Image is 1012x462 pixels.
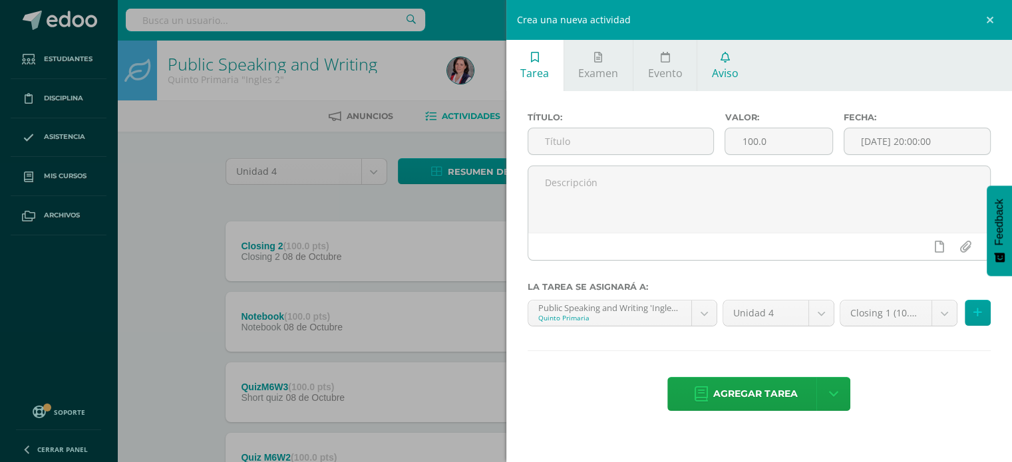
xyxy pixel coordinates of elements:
span: Examen [578,66,618,80]
label: Fecha: [844,112,991,122]
span: Closing 1 (10.0%) [850,300,922,326]
input: Puntos máximos [725,128,832,154]
input: Fecha de entrega [844,128,991,154]
button: Feedback - Mostrar encuesta [987,185,1012,276]
input: Título [528,128,714,154]
a: Aviso [697,40,753,91]
div: Quinto Primaria [538,313,682,322]
span: Feedback [993,199,1005,245]
span: Evento [647,66,682,80]
span: Agregar tarea [713,378,798,410]
label: La tarea se asignará a: [528,282,991,292]
label: Título: [528,112,715,122]
a: Closing 1 (10.0%) [840,300,957,326]
div: Public Speaking and Writing 'Ingles 2' [538,300,682,313]
a: Public Speaking and Writing 'Ingles 2'Quinto Primaria [528,300,717,326]
span: Unidad 4 [733,300,798,326]
a: Unidad 4 [723,300,834,326]
a: Tarea [506,40,564,91]
span: Aviso [712,66,739,80]
a: Evento [633,40,697,91]
span: Tarea [520,66,549,80]
a: Examen [564,40,633,91]
label: Valor: [725,112,832,122]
